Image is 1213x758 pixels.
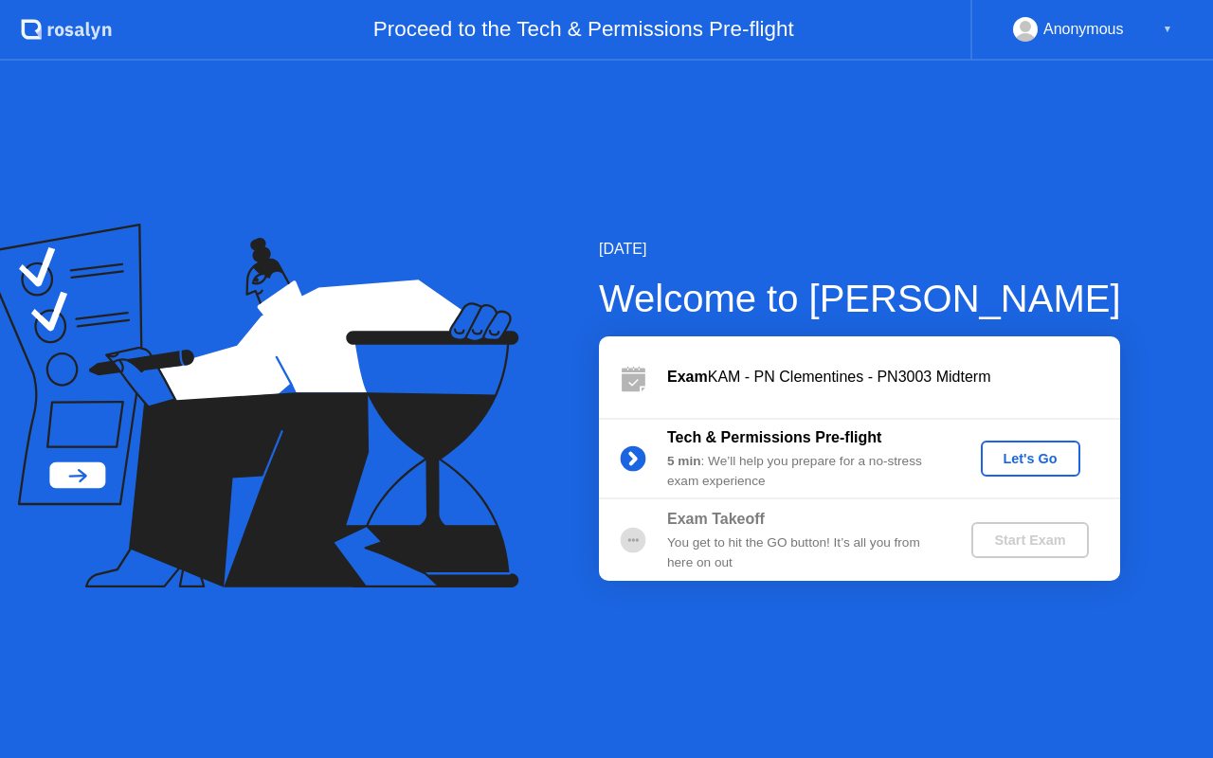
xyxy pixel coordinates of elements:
[667,454,701,468] b: 5 min
[667,429,881,445] b: Tech & Permissions Pre-flight
[667,533,940,572] div: You get to hit the GO button! It’s all you from here on out
[599,270,1121,327] div: Welcome to [PERSON_NAME]
[988,451,1073,466] div: Let's Go
[667,366,1120,388] div: KAM - PN Clementines - PN3003 Midterm
[599,238,1121,261] div: [DATE]
[667,511,765,527] b: Exam Takeoff
[667,369,708,385] b: Exam
[1043,17,1124,42] div: Anonymous
[971,522,1088,558] button: Start Exam
[1163,17,1172,42] div: ▼
[981,441,1080,477] button: Let's Go
[979,532,1080,548] div: Start Exam
[667,452,940,491] div: : We’ll help you prepare for a no-stress exam experience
